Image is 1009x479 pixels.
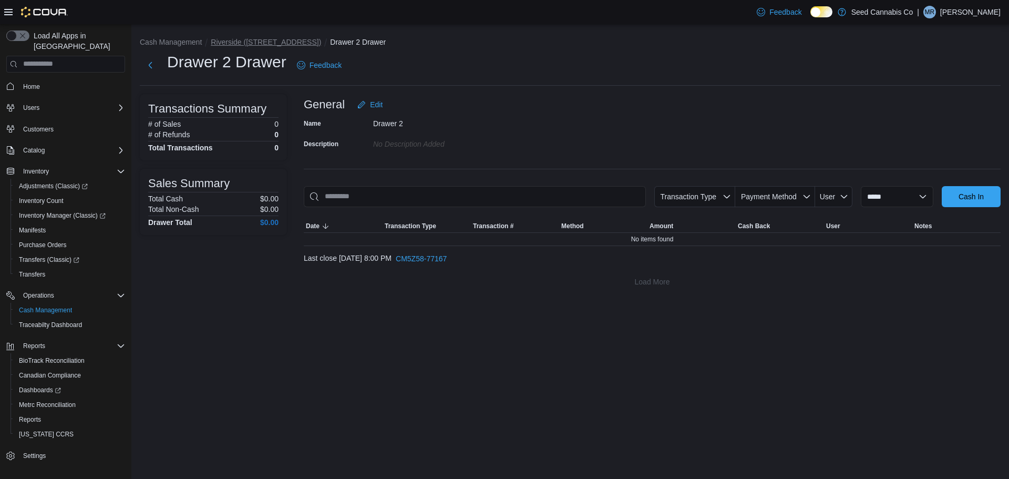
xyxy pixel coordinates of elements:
[19,241,67,249] span: Purchase Orders
[392,248,451,269] button: CM5Z58-77167
[917,6,919,18] p: |
[148,120,181,128] h6: # of Sales
[306,222,320,230] span: Date
[11,238,129,252] button: Purchase Orders
[370,99,383,110] span: Edit
[635,277,670,287] span: Load More
[274,130,279,139] p: 0
[19,430,74,439] span: [US_STATE] CCRS
[148,177,230,190] h3: Sales Summary
[353,94,387,115] button: Edit
[15,413,125,426] span: Reports
[15,413,45,426] a: Reports
[148,205,199,213] h6: Total Non-Cash
[2,288,129,303] button: Operations
[274,144,279,152] h4: 0
[15,369,85,382] a: Canadian Compliance
[304,220,383,232] button: Date
[11,208,129,223] a: Inventory Manager (Classic)
[148,130,190,139] h6: # of Refunds
[15,369,125,382] span: Canadian Compliance
[654,186,735,207] button: Transaction Type
[19,123,125,136] span: Customers
[19,197,64,205] span: Inventory Count
[23,146,45,155] span: Catalog
[11,383,129,398] a: Dashboards
[15,319,125,331] span: Traceabilty Dashboard
[373,136,514,148] div: No Description added
[260,205,279,213] p: $0.00
[11,223,129,238] button: Manifests
[11,303,129,318] button: Cash Management
[15,224,50,237] a: Manifests
[304,119,321,128] label: Name
[274,120,279,128] p: 0
[15,253,84,266] a: Transfers (Classic)
[148,218,192,227] h4: Drawer Total
[167,52,286,73] h1: Drawer 2 Drawer
[631,235,674,243] span: No items found
[810,17,811,18] span: Dark Mode
[15,239,71,251] a: Purchase Orders
[11,427,129,442] button: [US_STATE] CCRS
[561,222,584,230] span: Method
[19,415,41,424] span: Reports
[15,268,125,281] span: Transfers
[330,38,386,46] button: Drawer 2 Drawer
[15,319,86,331] a: Traceabilty Dashboard
[11,267,129,282] button: Transfers
[15,428,78,441] a: [US_STATE] CCRS
[19,450,50,462] a: Settings
[19,340,125,352] span: Reports
[753,2,806,23] a: Feedback
[826,222,840,230] span: User
[211,38,321,46] button: Riverside ([STREET_ADDRESS])
[19,182,88,190] span: Adjustments (Classic)
[148,144,213,152] h4: Total Transactions
[385,222,436,230] span: Transaction Type
[19,80,125,93] span: Home
[19,123,58,136] a: Customers
[824,220,912,232] button: User
[940,6,1001,18] p: [PERSON_NAME]
[738,222,770,230] span: Cash Back
[11,412,129,427] button: Reports
[660,192,716,201] span: Transaction Type
[19,256,79,264] span: Transfers (Classic)
[19,306,72,314] span: Cash Management
[769,7,801,17] span: Feedback
[373,115,514,128] div: Drawer 2
[11,368,129,383] button: Canadian Compliance
[19,226,46,235] span: Manifests
[559,220,647,232] button: Method
[11,353,129,368] button: BioTrack Reconciliation
[15,209,125,222] span: Inventory Manager (Classic)
[19,165,53,178] button: Inventory
[15,224,125,237] span: Manifests
[19,289,125,302] span: Operations
[15,399,80,411] a: Metrc Reconciliation
[19,356,85,365] span: BioTrack Reconciliation
[19,289,58,302] button: Operations
[11,318,129,332] button: Traceabilty Dashboard
[11,179,129,193] a: Adjustments (Classic)
[15,354,125,367] span: BioTrack Reconciliation
[396,253,447,264] span: CM5Z58-77167
[140,37,1001,49] nav: An example of EuiBreadcrumbs
[19,80,44,93] a: Home
[815,186,852,207] button: User
[15,180,92,192] a: Adjustments (Classic)
[2,121,129,137] button: Customers
[15,428,125,441] span: Washington CCRS
[23,167,49,176] span: Inventory
[735,186,815,207] button: Payment Method
[19,321,82,329] span: Traceabilty Dashboard
[293,55,346,76] a: Feedback
[23,342,45,350] span: Reports
[923,6,936,18] div: Matty Roper
[15,354,89,367] a: BioTrack Reconciliation
[304,186,646,207] input: This is a search bar. As you type, the results lower in the page will automatically filter.
[912,220,1001,232] button: Notes
[260,195,279,203] p: $0.00
[15,209,110,222] a: Inventory Manager (Classic)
